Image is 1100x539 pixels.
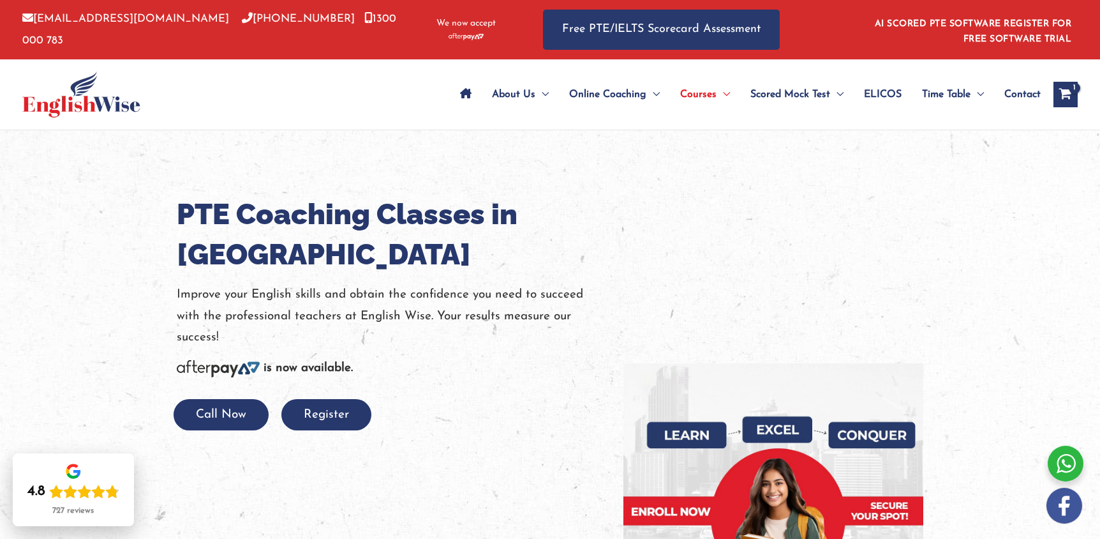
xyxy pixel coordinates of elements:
div: 4.8 [27,483,45,501]
span: Online Coaching [569,72,646,117]
h1: PTE Coaching Classes in [GEOGRAPHIC_DATA] [177,194,604,275]
a: Contact [994,72,1041,117]
span: Menu Toggle [830,72,844,117]
nav: Site Navigation: Main Menu [450,72,1041,117]
span: Contact [1004,72,1041,117]
a: Call Now [174,409,269,421]
button: Register [281,399,371,430]
a: Online CoachingMenu Toggle [559,72,670,117]
span: ELICOS [864,72,902,117]
a: [EMAIL_ADDRESS][DOMAIN_NAME] [22,13,229,24]
img: cropped-ew-logo [22,72,140,118]
span: About Us [492,72,535,117]
span: Menu Toggle [970,72,984,117]
a: Free PTE/IELTS Scorecard Assessment [543,10,780,50]
a: ELICOS [854,72,912,117]
div: Rating: 4.8 out of 5 [27,483,119,501]
img: white-facebook.png [1046,488,1082,524]
div: 727 reviews [52,506,94,516]
a: Time TableMenu Toggle [912,72,994,117]
span: Menu Toggle [646,72,660,117]
a: View Shopping Cart, 1 items [1053,82,1078,107]
p: Improve your English skills and obtain the confidence you need to succeed with the professional t... [177,284,604,348]
b: is now available. [264,362,353,374]
img: Afterpay-Logo [449,33,484,40]
a: Scored Mock TestMenu Toggle [740,72,854,117]
img: Afterpay-Logo [177,360,260,377]
span: We now accept [436,17,496,30]
span: Time Table [922,72,970,117]
a: About UsMenu Toggle [482,72,559,117]
a: 1300 000 783 [22,13,396,45]
a: CoursesMenu Toggle [670,72,740,117]
span: Scored Mock Test [750,72,830,117]
a: Register [281,409,371,421]
a: AI SCORED PTE SOFTWARE REGISTER FOR FREE SOFTWARE TRIAL [875,19,1072,44]
a: [PHONE_NUMBER] [242,13,355,24]
span: Menu Toggle [535,72,549,117]
button: Call Now [174,399,269,430]
aside: Header Widget 1 [867,9,1078,50]
span: Courses [680,72,717,117]
span: Menu Toggle [717,72,730,117]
